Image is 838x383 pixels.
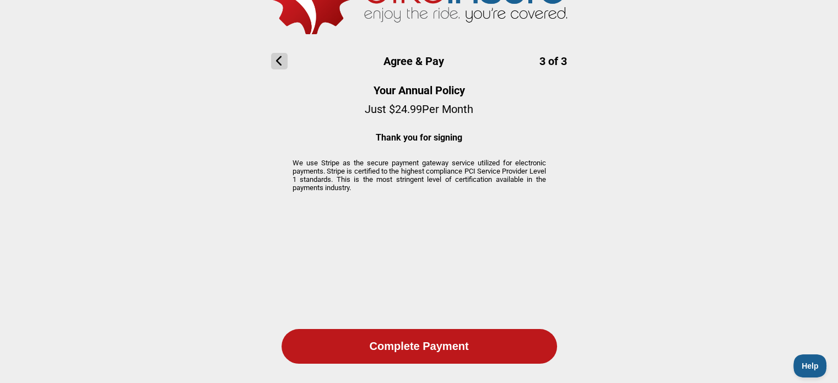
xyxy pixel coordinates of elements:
h1: Agree & Pay [271,53,567,69]
h2: Your Annual Policy [365,84,473,97]
p: Thank you for signing [365,132,473,143]
button: Complete Payment [282,329,557,364]
span: 3 of 3 [539,55,567,68]
p: Just $ 24.99 Per Month [365,103,473,116]
p: We use Stripe as the secure payment gateway service utilized for electronic payments. Stripe is c... [293,159,546,192]
iframe: Toggle Customer Support [793,354,827,377]
iframe: Secure payment input frame [288,197,551,314]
